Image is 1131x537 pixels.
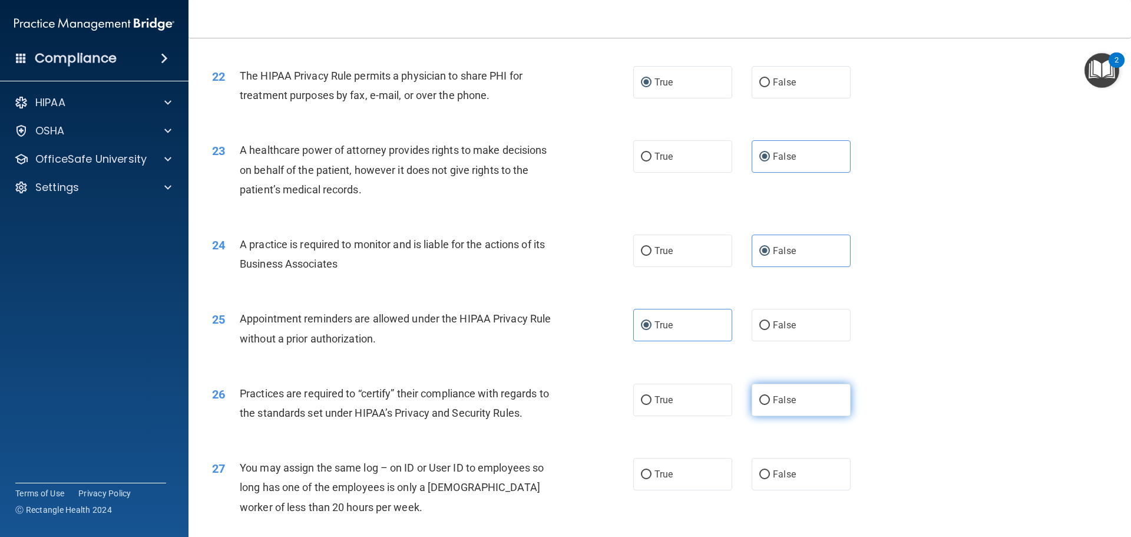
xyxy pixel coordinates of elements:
span: False [773,319,796,331]
input: False [759,153,770,162]
span: 23 [212,144,225,158]
span: 24 [212,238,225,252]
span: True [654,394,673,406]
span: You may assign the same log – on ID or User ID to employees so long has one of the employees is o... [240,462,544,513]
input: True [641,78,652,87]
span: Appointment reminders are allowed under the HIPAA Privacy Rule without a prior authorization. [240,312,551,344]
span: A healthcare power of attorney provides rights to make decisions on behalf of the patient, howeve... [240,144,547,195]
a: HIPAA [14,95,171,110]
span: True [654,319,673,331]
span: False [773,77,796,88]
p: Settings [35,180,79,195]
span: False [773,394,796,406]
span: True [654,245,673,256]
span: Practices are required to “certify” their compliance with regards to the standards set under HIPA... [240,387,549,419]
iframe: Drift Widget Chat Controller [1072,456,1117,500]
input: True [641,396,652,405]
input: False [759,247,770,256]
a: OfficeSafe University [14,152,171,166]
span: A practice is required to monitor and is liable for the actions of its Business Associates [240,238,545,270]
span: True [654,151,673,162]
input: True [641,321,652,330]
input: False [759,396,770,405]
input: True [641,247,652,256]
span: 26 [212,387,225,401]
span: False [773,245,796,256]
img: PMB logo [14,12,174,36]
div: 2 [1115,60,1119,75]
span: Ⓒ Rectangle Health 2024 [15,504,112,516]
input: False [759,78,770,87]
input: False [759,470,770,479]
a: Settings [14,180,171,195]
input: True [641,470,652,479]
a: OSHA [14,124,171,138]
span: The HIPAA Privacy Rule permits a physician to share PHI for treatment purposes by fax, e-mail, or... [240,70,522,101]
span: 25 [212,312,225,327]
input: True [641,153,652,162]
input: False [759,321,770,330]
a: Privacy Policy [78,487,131,499]
p: OfficeSafe University [35,152,147,166]
span: True [654,77,673,88]
h4: Compliance [35,50,117,67]
p: HIPAA [35,95,65,110]
span: False [773,469,796,480]
span: 27 [212,462,225,476]
span: 22 [212,70,225,84]
a: Terms of Use [15,487,64,499]
span: False [773,151,796,162]
p: OSHA [35,124,65,138]
span: True [654,469,673,480]
button: Open Resource Center, 2 new notifications [1084,53,1119,88]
